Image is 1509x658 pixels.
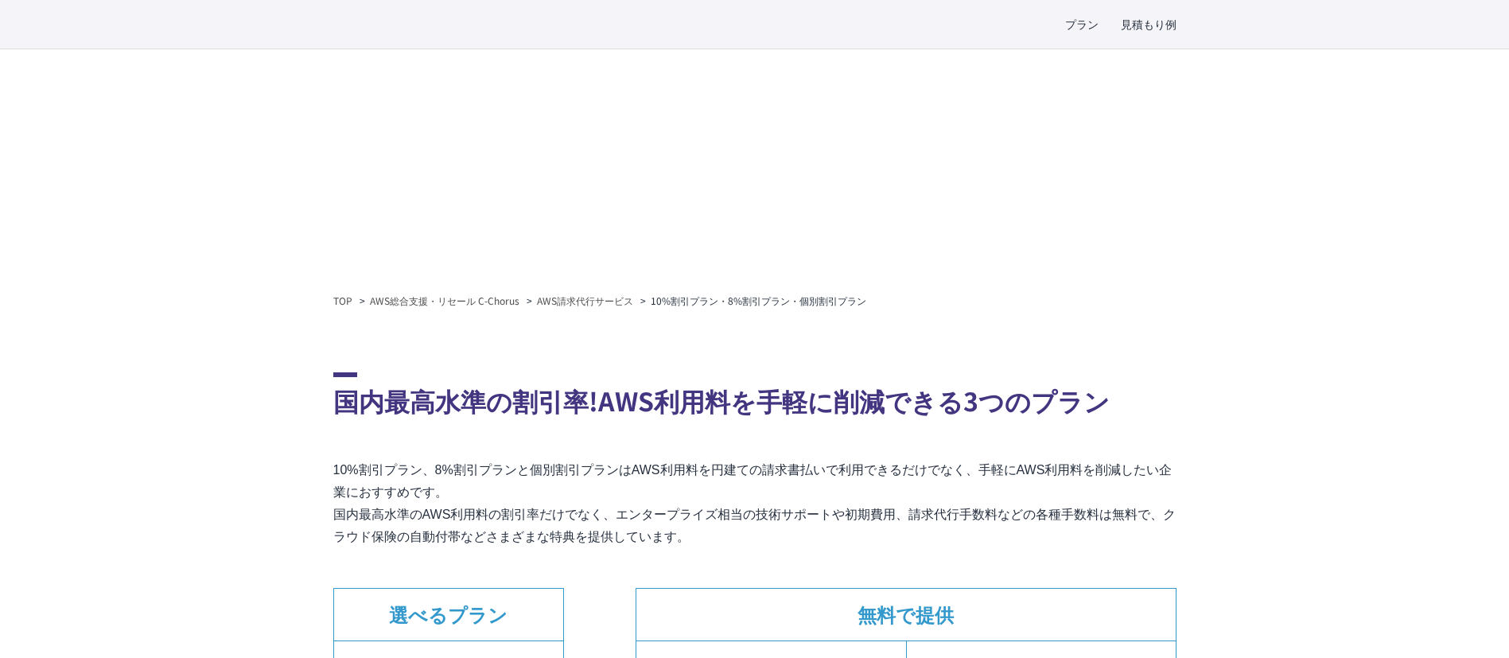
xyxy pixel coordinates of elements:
[636,589,1176,640] dt: 無料で提供
[333,372,1176,419] h2: 国内最高水準の割引率!AWS利用料を手軽に削減できる3つのプラン
[427,102,1083,143] span: AWS請求代行サービス
[651,294,866,307] em: 10%割引プラン・8%割引プラン・個別割引プラン
[333,459,1176,548] p: 10%割引プラン、8%割引プランと個別割引プランはAWS利用料を円建ての請求書払いで利用できるだけでなく、手軽にAWS利用料を削減したい企業におすすめです。 国内最高水準のAWS利用料の割引率だ...
[334,589,563,640] dt: 選べるプラン
[1065,16,1099,33] a: プラン
[427,143,1083,185] span: 10%割引プラン・8%割引プラン ・個別割引プラン
[370,294,519,308] a: AWS総合支援・リセール C-Chorus
[537,294,633,308] a: AWS請求代行サービス
[1121,16,1176,33] a: 見積もり例
[333,294,352,308] a: TOP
